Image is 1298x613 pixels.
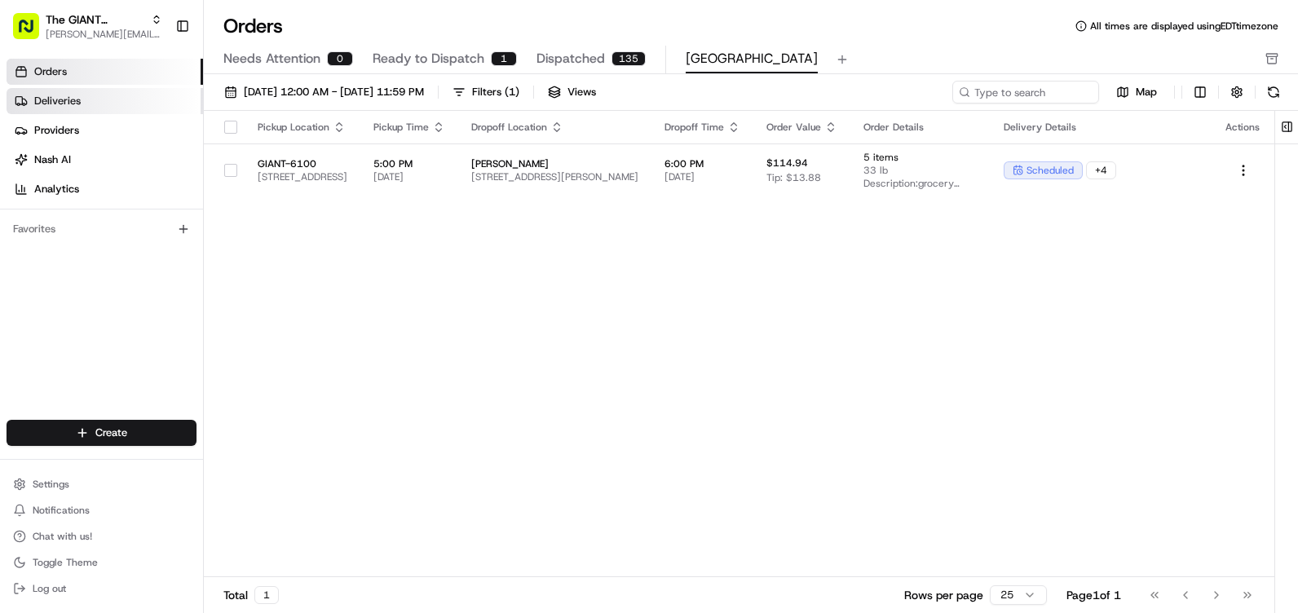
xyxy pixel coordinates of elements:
[863,151,978,164] span: 5 items
[7,59,203,85] a: Orders
[373,49,484,68] span: Ready to Dispatch
[1136,85,1157,99] span: Map
[471,121,638,134] div: Dropoff Location
[664,170,740,183] span: [DATE]
[863,121,978,134] div: Order Details
[766,157,808,170] span: $114.94
[7,7,169,46] button: The GIANT Company[PERSON_NAME][EMAIL_ADDRESS][PERSON_NAME][DOMAIN_NAME]
[16,238,29,251] div: 📗
[277,161,297,180] button: Start new chat
[766,121,837,134] div: Order Value
[1090,20,1278,33] span: All times are displayed using EDT timezone
[7,147,203,173] a: Nash AI
[258,170,347,183] span: [STREET_ADDRESS]
[611,51,646,66] div: 135
[766,171,821,184] span: Tip: $13.88
[536,49,605,68] span: Dispatched
[1225,121,1261,134] div: Actions
[42,105,269,122] input: Clear
[1004,121,1199,134] div: Delivery Details
[34,152,71,167] span: Nash AI
[223,49,320,68] span: Needs Attention
[686,49,818,68] span: [GEOGRAPHIC_DATA]
[7,176,203,202] a: Analytics
[131,230,268,259] a: 💻API Documentation
[34,123,79,138] span: Providers
[373,157,445,170] span: 5:00 PM
[217,81,431,104] button: [DATE] 12:00 AM - [DATE] 11:59 PM
[1066,587,1121,603] div: Page 1 of 1
[34,64,67,79] span: Orders
[373,121,445,134] div: Pickup Time
[258,157,347,170] span: GIANT-6100
[46,28,162,41] button: [PERSON_NAME][EMAIL_ADDRESS][PERSON_NAME][DOMAIN_NAME]
[373,170,445,183] span: [DATE]
[33,530,92,543] span: Chat with us!
[95,426,127,440] span: Create
[7,420,196,446] button: Create
[567,85,596,99] span: Views
[1262,81,1285,104] button: Refresh
[254,586,279,604] div: 1
[471,170,638,183] span: [STREET_ADDRESS][PERSON_NAME]
[223,586,279,604] div: Total
[471,157,638,170] span: [PERSON_NAME]
[7,216,196,242] div: Favorites
[34,182,79,196] span: Analytics
[16,16,49,49] img: Nash
[472,85,519,99] div: Filters
[115,276,197,289] a: Powered byPylon
[223,13,283,39] h1: Orders
[541,81,603,104] button: Views
[904,587,983,603] p: Rows per page
[505,85,519,99] span: ( 1 )
[7,117,203,143] a: Providers
[33,582,66,595] span: Log out
[33,556,98,569] span: Toggle Theme
[33,504,90,517] span: Notifications
[7,577,196,600] button: Log out
[445,81,527,104] button: Filters(1)
[327,51,353,66] div: 0
[664,121,740,134] div: Dropoff Time
[10,230,131,259] a: 📗Knowledge Base
[16,156,46,185] img: 1736555255976-a54dd68f-1ca7-489b-9aae-adbdc363a1c4
[7,473,196,496] button: Settings
[154,236,262,253] span: API Documentation
[7,525,196,548] button: Chat with us!
[162,276,197,289] span: Pylon
[34,94,81,108] span: Deliveries
[244,85,424,99] span: [DATE] 12:00 AM - [DATE] 11:59 PM
[7,499,196,522] button: Notifications
[7,551,196,574] button: Toggle Theme
[952,81,1099,104] input: Type to search
[33,478,69,491] span: Settings
[7,88,203,114] a: Deliveries
[1106,82,1168,102] button: Map
[258,121,347,134] div: Pickup Location
[1026,164,1074,177] span: scheduled
[863,177,978,190] span: Description: grocery bags
[16,65,297,91] p: Welcome 👋
[664,157,740,170] span: 6:00 PM
[46,11,144,28] button: The GIANT Company
[55,156,267,172] div: Start new chat
[491,51,517,66] div: 1
[1086,161,1116,179] div: + 4
[55,172,206,185] div: We're available if you need us!
[138,238,151,251] div: 💻
[33,236,125,253] span: Knowledge Base
[863,164,978,177] span: 33 lb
